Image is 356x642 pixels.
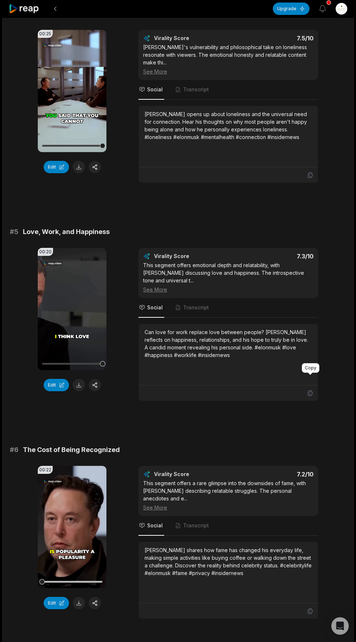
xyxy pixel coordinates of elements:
[154,253,232,260] div: Virality Score
[154,35,232,42] div: Virality Score
[236,35,314,42] div: 7.5 /10
[44,379,69,391] button: Edit
[38,30,106,152] video: Your browser does not support mp4 format.
[143,504,313,511] div: See More
[183,304,209,311] span: Transcript
[23,445,120,455] span: The Cost of Being Recognized
[147,304,163,311] span: Social
[38,466,106,588] video: Your browser does not support mp4 format.
[154,471,232,478] div: Virality Score
[236,253,314,260] div: 7.3 /10
[145,546,312,577] div: [PERSON_NAME] shares how fame has changed his everyday life, making simple activities like buying...
[10,445,19,455] span: # 6
[147,522,163,529] span: Social
[138,516,318,536] nav: Tabs
[145,110,312,141] div: [PERSON_NAME] opens up about loneliness and the universal need for connection. Hear his thoughts ...
[143,479,313,511] div: This segment offers a rare glimpse into the downsides of fame, with [PERSON_NAME] describing rela...
[38,248,106,370] video: Your browser does not support mp4 format.
[10,227,19,237] span: # 5
[138,80,318,100] nav: Tabs
[23,227,110,237] span: Love, Work, and Happiness
[138,298,318,318] nav: Tabs
[273,3,310,15] button: Upgrade
[183,522,209,529] span: Transcript
[143,261,313,293] div: This segment offers emotional depth and relatability, with [PERSON_NAME] discussing love and happ...
[143,286,313,293] div: See More
[302,363,319,373] div: Copy
[236,471,314,478] div: 7.2 /10
[183,86,209,93] span: Transcript
[331,617,349,635] div: Open Intercom Messenger
[143,68,313,75] div: See More
[44,161,69,173] button: Edit
[147,86,163,93] span: Social
[143,43,313,75] div: [PERSON_NAME]'s vulnerability and philosophical take on loneliness resonate with viewers. The emo...
[44,597,69,609] button: Edit
[145,328,312,359] div: Can love for work replace love between people? [PERSON_NAME] reflects on happiness, relationships...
